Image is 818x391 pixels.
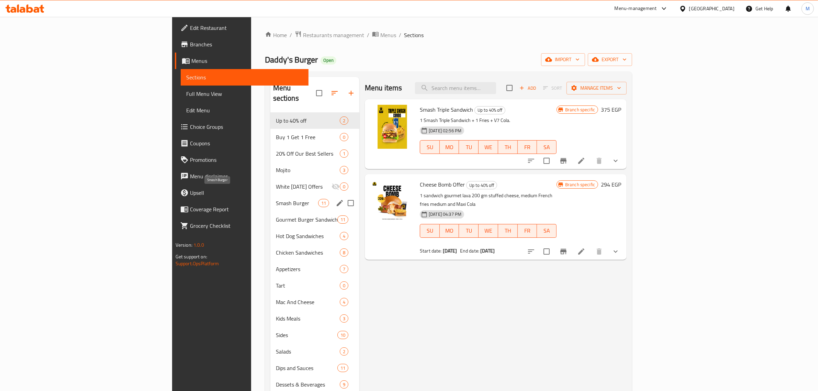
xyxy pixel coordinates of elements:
span: 8 [340,249,348,256]
a: Coupons [175,135,309,152]
a: Coverage Report [175,201,309,217]
span: Promotions [190,156,303,164]
a: Promotions [175,152,309,168]
div: items [340,314,348,323]
img: Cheese Bomb Offer [370,180,414,224]
div: Up to 40% off [474,106,505,114]
span: MO [442,142,457,152]
div: White Friday Offers [276,182,332,191]
span: Up to 40% off [276,116,340,125]
span: TU [462,226,476,236]
span: Daddy's Burger [265,52,318,67]
span: Smash Triple Sandwich [420,104,473,115]
span: Up to 40% off [467,181,497,189]
input: search [415,82,496,94]
button: sort-choices [523,153,539,169]
svg: Show Choices [612,247,620,256]
span: Get support on: [176,252,207,261]
button: export [588,53,632,66]
span: FR [520,226,535,236]
span: Salads [276,347,340,356]
nav: breadcrumb [265,31,632,40]
a: Choice Groups [175,119,309,135]
div: items [340,265,348,273]
span: Chicken Sandwiches [276,248,340,257]
button: MO [440,140,459,154]
span: Choice Groups [190,123,303,131]
span: Restaurants management [303,31,364,39]
div: 20% Off Our Best Sellers1 [270,145,359,162]
span: 4 [340,233,348,239]
button: Manage items [567,82,627,94]
span: Start date: [420,246,442,255]
span: Version: [176,241,192,249]
span: Add [518,84,537,92]
a: Full Menu View [181,86,309,102]
div: Mac And Cheese4 [270,294,359,310]
span: 0 [340,282,348,289]
button: WE [479,140,498,154]
span: Up to 40% off [475,106,505,114]
div: White [DATE] Offers0 [270,178,359,195]
span: FR [520,142,535,152]
div: items [340,149,348,158]
button: SU [420,140,440,154]
span: Sections [404,31,424,39]
span: TH [501,142,515,152]
span: M [806,5,810,12]
b: [DATE] [443,246,457,255]
div: items [340,248,348,257]
button: Add [517,83,539,93]
span: WE [481,142,495,152]
span: Menu disclaimer [190,172,303,180]
button: WE [479,224,498,238]
span: Select all sections [312,86,326,100]
button: import [541,53,585,66]
img: Smash Triple Sandwich [370,105,414,149]
span: Mojito [276,166,340,174]
button: show more [607,153,624,169]
span: 7 [340,266,348,272]
div: items [340,182,348,191]
div: Sides10 [270,327,359,343]
button: MO [440,224,459,238]
div: Dips and Sauces [276,364,337,372]
button: SA [537,140,557,154]
div: Up to 40% off2 [270,112,359,129]
span: Full Menu View [186,90,303,98]
div: Dips and Sauces11 [270,360,359,376]
button: TH [498,140,518,154]
span: Open [321,57,336,63]
span: Sides [276,331,337,339]
a: Menus [372,31,396,40]
span: Upsell [190,189,303,197]
button: Add section [343,85,359,101]
span: Grocery Checklist [190,222,303,230]
button: Branch-specific-item [555,243,572,260]
a: Edit menu item [577,157,585,165]
a: Menus [175,53,309,69]
span: 20% Off Our Best Sellers [276,149,340,158]
span: 11 [338,365,348,371]
div: Tart0 [270,277,359,294]
span: import [547,55,580,64]
h6: 294 EGP [601,180,621,189]
span: Branch specific [562,107,598,113]
span: SA [540,142,554,152]
h6: 375 EGP [601,105,621,114]
div: Gourmet Burger Sandwiches11 [270,211,359,228]
button: FR [518,140,537,154]
span: TU [462,142,476,152]
span: Select section first [539,83,567,93]
div: [GEOGRAPHIC_DATA] [689,5,735,12]
span: Sort sections [326,85,343,101]
span: 1.0.0 [193,241,204,249]
span: 2 [340,118,348,124]
button: FR [518,224,537,238]
button: TH [498,224,518,238]
p: 1 Smash Triple Sandwich + 1 Fries + V7 Cola. [420,116,557,125]
span: 0 [340,134,348,141]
